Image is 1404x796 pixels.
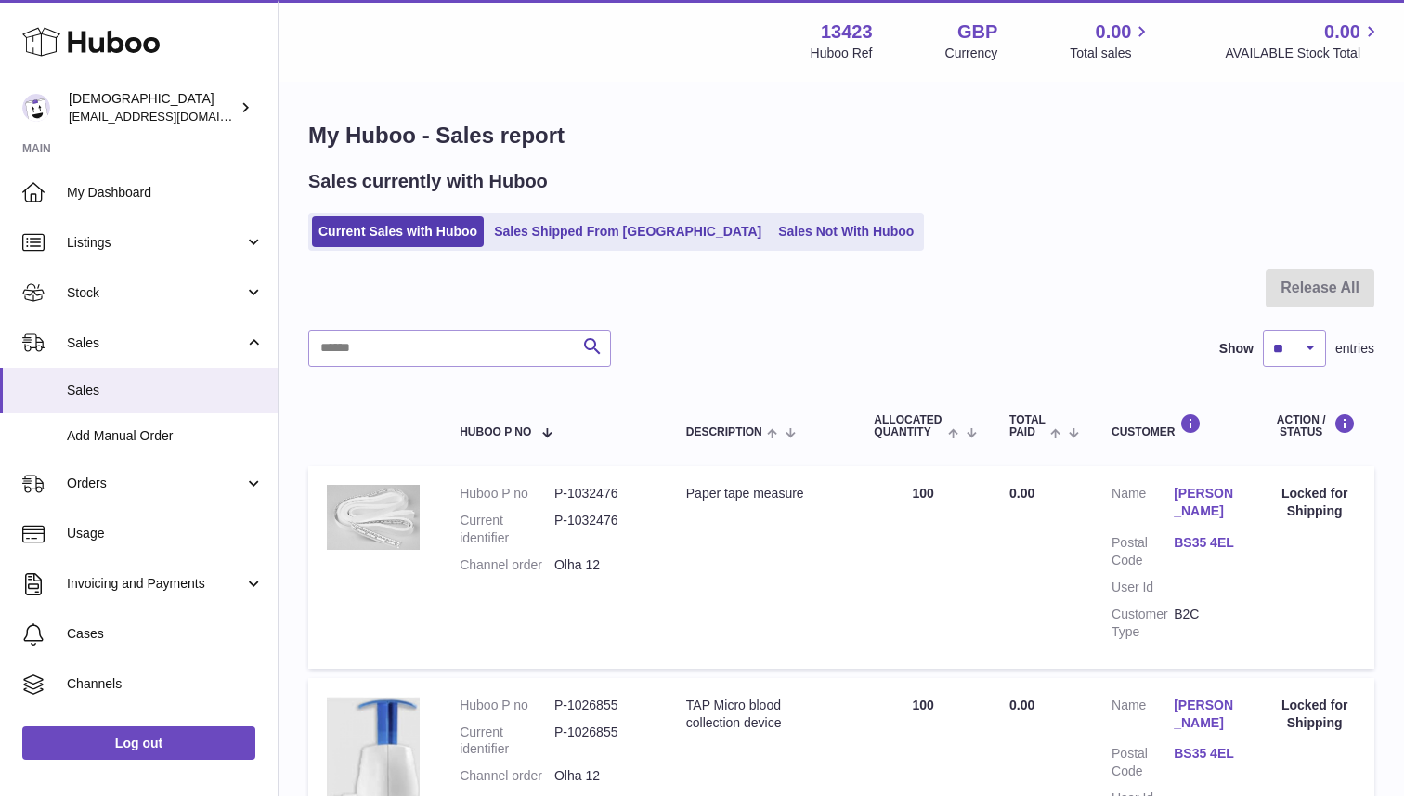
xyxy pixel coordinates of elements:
[686,485,838,502] div: Paper tape measure
[69,90,236,125] div: [DEMOGRAPHIC_DATA]
[686,697,838,732] div: TAP Micro blood collection device
[1225,20,1382,62] a: 0.00 AVAILABLE Stock Total
[1324,20,1360,45] span: 0.00
[1174,534,1236,552] a: BS35 4EL
[1219,340,1254,358] label: Show
[1225,45,1382,62] span: AVAILABLE Stock Total
[1111,697,1174,737] dt: Name
[686,426,762,438] span: Description
[554,697,649,714] dd: P-1026855
[1335,340,1374,358] span: entries
[460,724,554,759] dt: Current identifier
[67,382,264,399] span: Sales
[460,426,531,438] span: Huboo P no
[554,512,649,547] dd: P-1032476
[1070,20,1152,62] a: 0.00 Total sales
[1009,486,1034,501] span: 0.00
[772,216,920,247] a: Sales Not With Huboo
[554,724,649,759] dd: P-1026855
[67,675,264,693] span: Channels
[855,466,991,668] td: 100
[67,334,244,352] span: Sales
[308,121,1374,150] h1: My Huboo - Sales report
[67,284,244,302] span: Stock
[821,20,873,45] strong: 13423
[1111,745,1174,780] dt: Postal Code
[1174,745,1236,763] a: BS35 4EL
[308,169,548,194] h2: Sales currently with Huboo
[460,512,554,547] dt: Current identifier
[1070,45,1152,62] span: Total sales
[1273,485,1356,520] div: Locked for Shipping
[1273,413,1356,438] div: Action / Status
[327,485,420,550] img: 1739881904.png
[460,485,554,502] dt: Huboo P no
[69,109,273,124] span: [EMAIL_ADDRESS][DOMAIN_NAME]
[67,475,244,492] span: Orders
[67,625,264,643] span: Cases
[1096,20,1132,45] span: 0.00
[1111,485,1174,525] dt: Name
[1111,413,1236,438] div: Customer
[487,216,768,247] a: Sales Shipped From [GEOGRAPHIC_DATA]
[1111,534,1174,569] dt: Postal Code
[1009,698,1034,712] span: 0.00
[67,575,244,593] span: Invoicing and Payments
[460,697,554,714] dt: Huboo P no
[1174,697,1236,732] a: [PERSON_NAME]
[945,45,998,62] div: Currency
[460,556,554,574] dt: Channel order
[554,485,649,502] dd: P-1032476
[1174,606,1236,641] dd: B2C
[554,767,649,785] dd: Olha 12
[22,94,50,122] img: olgazyuz@outlook.com
[67,234,244,252] span: Listings
[22,726,255,760] a: Log out
[1111,606,1174,641] dt: Customer Type
[312,216,484,247] a: Current Sales with Huboo
[67,427,264,445] span: Add Manual Order
[67,184,264,202] span: My Dashboard
[67,525,264,542] span: Usage
[874,414,942,438] span: ALLOCATED Quantity
[1111,579,1174,596] dt: User Id
[1174,485,1236,520] a: [PERSON_NAME]
[957,20,997,45] strong: GBP
[460,767,554,785] dt: Channel order
[1009,414,1046,438] span: Total paid
[1273,697,1356,732] div: Locked for Shipping
[811,45,873,62] div: Huboo Ref
[554,556,649,574] dd: Olha 12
